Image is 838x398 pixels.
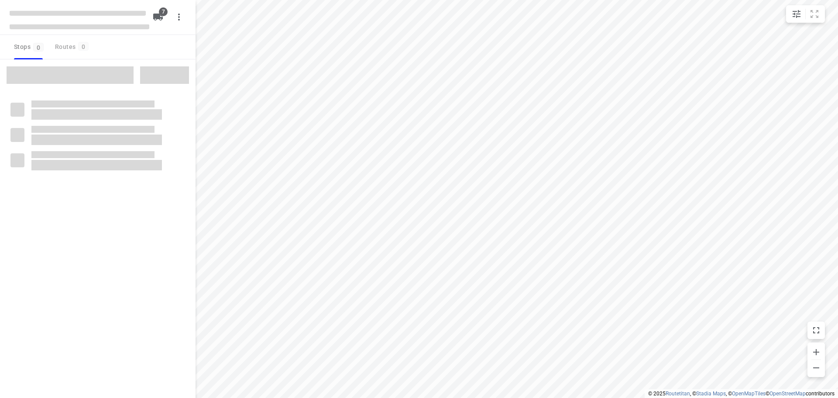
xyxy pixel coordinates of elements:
[788,5,805,23] button: Map settings
[732,391,766,397] a: OpenMapTiles
[696,391,726,397] a: Stadia Maps
[666,391,690,397] a: Routetitan
[786,5,825,23] div: small contained button group
[769,391,806,397] a: OpenStreetMap
[648,391,835,397] li: © 2025 , © , © © contributors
